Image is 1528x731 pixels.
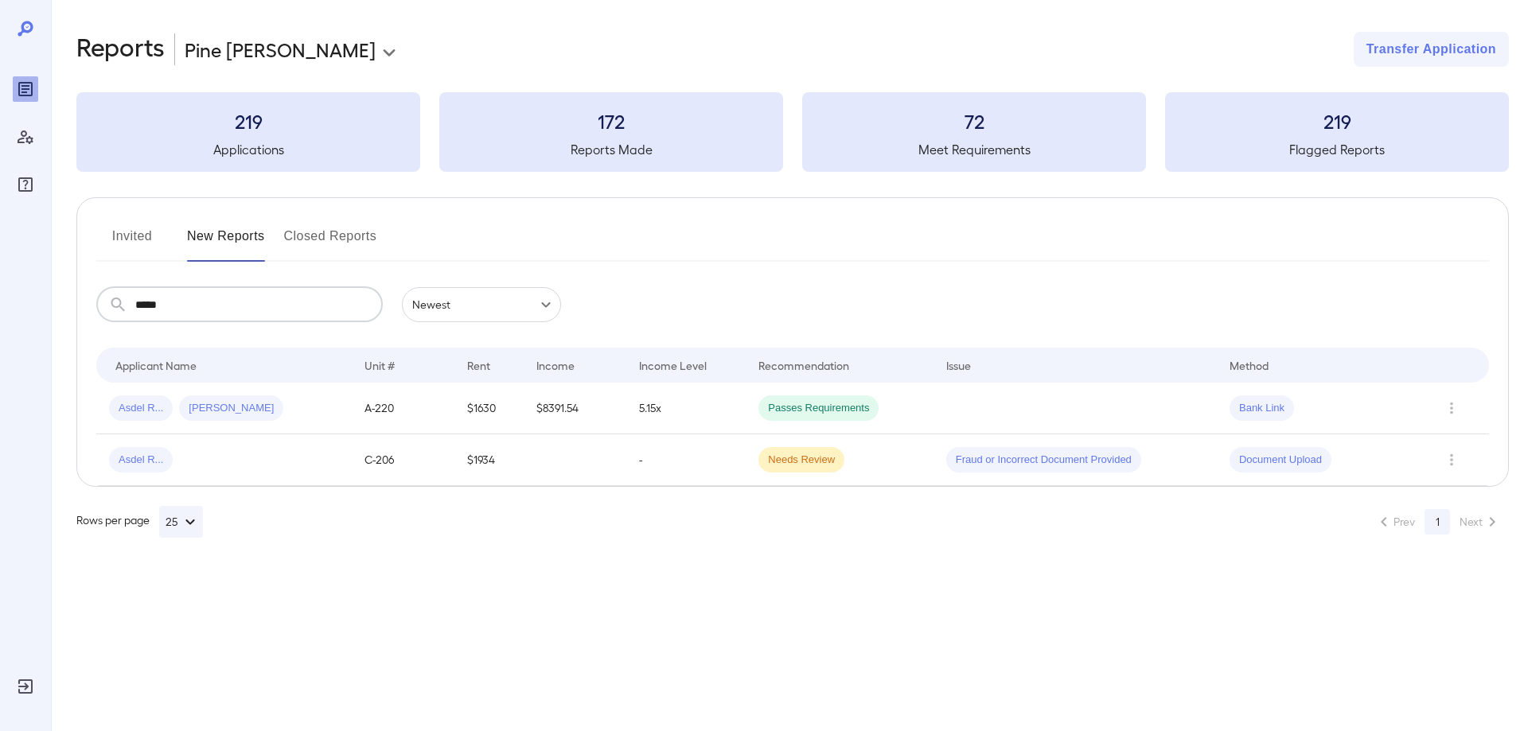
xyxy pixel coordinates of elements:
[1230,356,1269,375] div: Method
[802,108,1146,134] h3: 72
[536,356,575,375] div: Income
[1230,401,1294,416] span: Bank Link
[284,224,377,262] button: Closed Reports
[109,453,173,468] span: Asdel R...
[109,401,173,416] span: Asdel R...
[179,401,283,416] span: [PERSON_NAME]
[402,287,561,322] div: Newest
[1230,453,1331,468] span: Document Upload
[352,434,454,486] td: C-206
[758,356,849,375] div: Recommendation
[13,172,38,197] div: FAQ
[524,383,626,434] td: $8391.54
[1439,395,1464,421] button: Row Actions
[364,356,395,375] div: Unit #
[946,453,1141,468] span: Fraud or Incorrect Document Provided
[626,434,746,486] td: -
[13,76,38,102] div: Reports
[159,506,203,538] button: 25
[454,383,524,434] td: $1630
[76,108,420,134] h3: 219
[626,383,746,434] td: 5.15x
[1165,108,1509,134] h3: 219
[187,224,265,262] button: New Reports
[467,356,493,375] div: Rent
[76,92,1509,172] summary: 219Applications172Reports Made72Meet Requirements219Flagged Reports
[758,401,879,416] span: Passes Requirements
[802,140,1146,159] h5: Meet Requirements
[1165,140,1509,159] h5: Flagged Reports
[76,140,420,159] h5: Applications
[76,506,203,538] div: Rows per page
[1425,509,1450,535] button: page 1
[1367,509,1509,535] nav: pagination navigation
[13,124,38,150] div: Manage Users
[1439,447,1464,472] button: Row Actions
[946,356,972,375] div: Issue
[454,434,524,486] td: $1934
[758,453,844,468] span: Needs Review
[76,32,165,67] h2: Reports
[13,674,38,699] div: Log Out
[1354,32,1509,67] button: Transfer Application
[96,224,168,262] button: Invited
[115,356,197,375] div: Applicant Name
[439,140,783,159] h5: Reports Made
[639,356,707,375] div: Income Level
[439,108,783,134] h3: 172
[352,383,454,434] td: A-220
[185,37,376,62] p: Pine [PERSON_NAME]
